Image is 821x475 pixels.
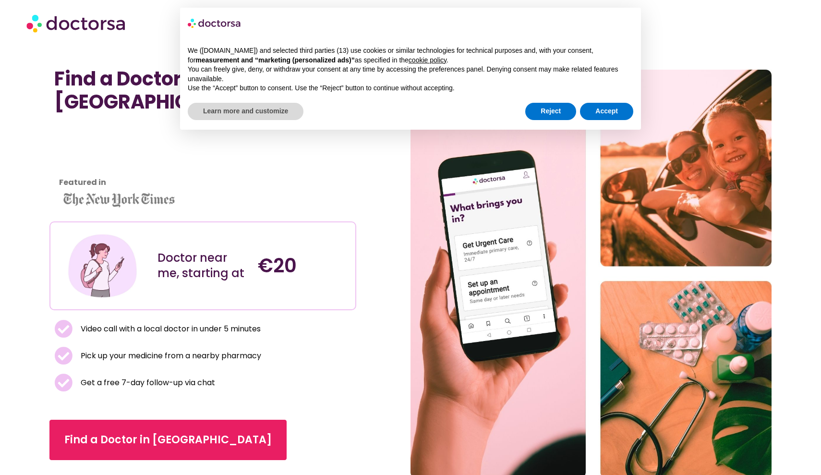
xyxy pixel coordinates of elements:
[188,15,241,31] img: logo
[49,420,287,460] a: Find a Doctor in [GEOGRAPHIC_DATA]
[157,250,248,281] div: Doctor near me, starting at
[54,123,141,195] iframe: Customer reviews powered by Trustpilot
[409,56,447,64] a: cookie policy
[66,230,139,302] img: Illustration depicting a young woman in a casual outfit, engaged with her smartphone. She has a p...
[78,376,215,390] span: Get a free 7-day follow-up via chat
[188,84,633,93] p: Use the “Accept” button to consent. Use the “Reject” button to continue without accepting.
[195,56,354,64] strong: measurement and “marketing (personalized ads)”
[78,349,261,363] span: Pick up your medicine from a nearby pharmacy
[258,254,349,277] h4: €20
[188,103,303,120] button: Learn more and customize
[188,65,633,84] p: You can freely give, deny, or withdraw your consent at any time by accessing the preferences pane...
[59,177,106,188] strong: Featured in
[54,67,352,113] h1: Find a Doctor Near Me in [GEOGRAPHIC_DATA]
[64,432,272,448] span: Find a Doctor in [GEOGRAPHIC_DATA]
[78,322,261,336] span: Video call with a local doctor in under 5 minutes
[525,103,576,120] button: Reject
[580,103,633,120] button: Accept
[188,46,633,65] p: We ([DOMAIN_NAME]) and selected third parties (13) use cookies or similar technologies for techni...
